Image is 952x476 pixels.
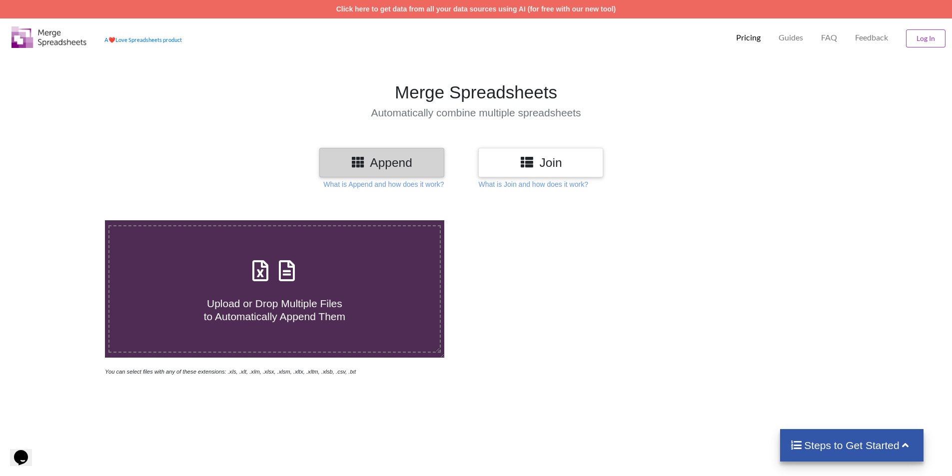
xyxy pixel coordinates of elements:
[204,298,345,322] span: Upload or Drop Multiple Files to Automatically Append Them
[327,155,437,170] h3: Append
[105,369,356,375] i: You can select files with any of these extensions: .xls, .xlt, .xlm, .xlsx, .xlsm, .xltx, .xltm, ...
[855,33,888,41] span: Feedback
[10,436,42,466] iframe: chat widget
[323,179,444,189] p: What is Append and how does it work?
[108,36,115,43] span: heart
[104,36,182,43] a: AheartLove Spreadsheets product
[736,32,761,43] p: Pricing
[779,32,803,43] p: Guides
[906,29,946,47] button: Log In
[821,32,837,43] p: FAQ
[486,155,596,170] h3: Join
[478,179,588,189] p: What is Join and how does it work?
[336,5,616,13] a: Click here to get data from all your data sources using AI (for free with our new tool)
[11,26,86,48] img: Logo.png
[790,439,914,452] h4: Steps to Get Started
